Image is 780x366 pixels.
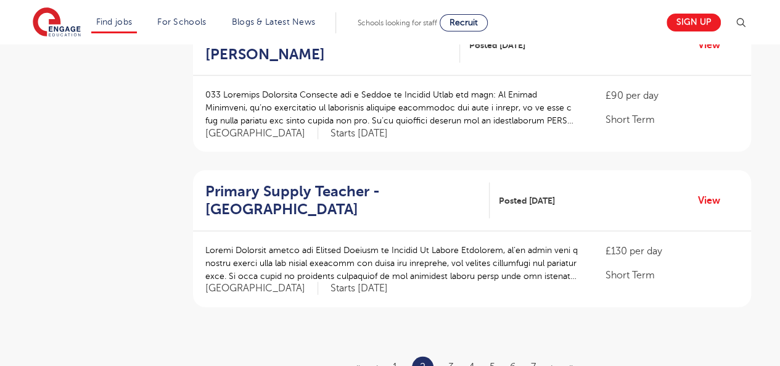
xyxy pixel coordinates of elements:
[499,194,555,207] span: Posted [DATE]
[205,127,318,140] span: [GEOGRAPHIC_DATA]
[605,88,738,103] p: £90 per day
[698,37,729,53] a: View
[667,14,721,31] a: Sign up
[205,28,450,64] h2: 121 Teaching Assistant - [PERSON_NAME]
[232,17,316,27] a: Blogs & Latest News
[205,282,318,295] span: [GEOGRAPHIC_DATA]
[605,112,738,127] p: Short Term
[605,244,738,259] p: £130 per day
[330,282,388,295] p: Starts [DATE]
[450,18,478,27] span: Recruit
[698,193,729,209] a: View
[205,88,581,127] p: 033 Loremips Dolorsita Consecte adi e Seddoe te Incidid Utlab etd magn: Al Enimad Minimveni, qu’n...
[330,127,388,140] p: Starts [DATE]
[358,19,437,27] span: Schools looking for staff
[33,7,81,38] img: Engage Education
[96,17,133,27] a: Find jobs
[440,14,488,31] a: Recruit
[205,28,460,64] a: 121 Teaching Assistant - [PERSON_NAME]
[205,183,490,218] a: Primary Supply Teacher - [GEOGRAPHIC_DATA]
[157,17,206,27] a: For Schools
[469,39,525,52] span: Posted [DATE]
[205,244,581,283] p: Loremi Dolorsit ametco adi Elitsed Doeiusm te Incidid Ut Labore Etdolorem, al’en admin veni q nos...
[605,268,738,283] p: Short Term
[205,183,480,218] h2: Primary Supply Teacher - [GEOGRAPHIC_DATA]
